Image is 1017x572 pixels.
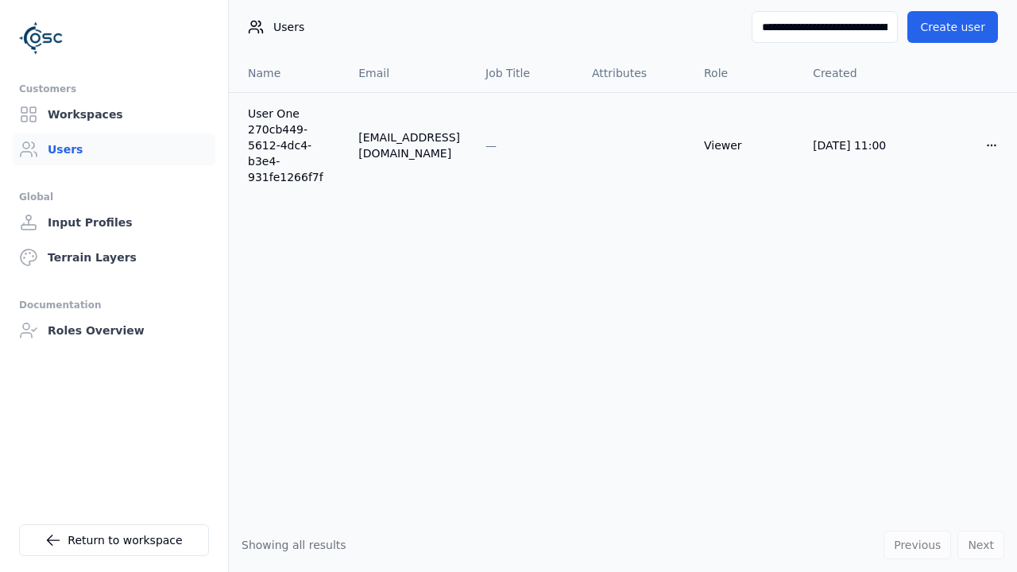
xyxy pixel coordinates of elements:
a: Roles Overview [13,315,215,346]
div: [EMAIL_ADDRESS][DOMAIN_NAME] [358,129,460,161]
a: Input Profiles [13,207,215,238]
div: Documentation [19,296,209,315]
th: Attributes [579,54,691,92]
th: Name [229,54,346,92]
a: Users [13,133,215,165]
div: Viewer [704,137,787,153]
div: Global [19,187,209,207]
th: Role [691,54,800,92]
div: Customers [19,79,209,99]
a: User One 270cb449-5612-4dc4-b3e4-931fe1266f7f [248,106,333,185]
th: Job Title [473,54,579,92]
span: — [485,139,497,152]
img: Logo [19,16,64,60]
th: Created [800,54,911,92]
a: Terrain Layers [13,242,215,273]
a: Return to workspace [19,524,209,556]
span: Showing all results [242,539,346,551]
button: Create user [907,11,998,43]
span: Users [273,19,304,35]
a: Workspaces [13,99,215,130]
th: Email [346,54,473,92]
div: [DATE] 11:00 [813,137,898,153]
